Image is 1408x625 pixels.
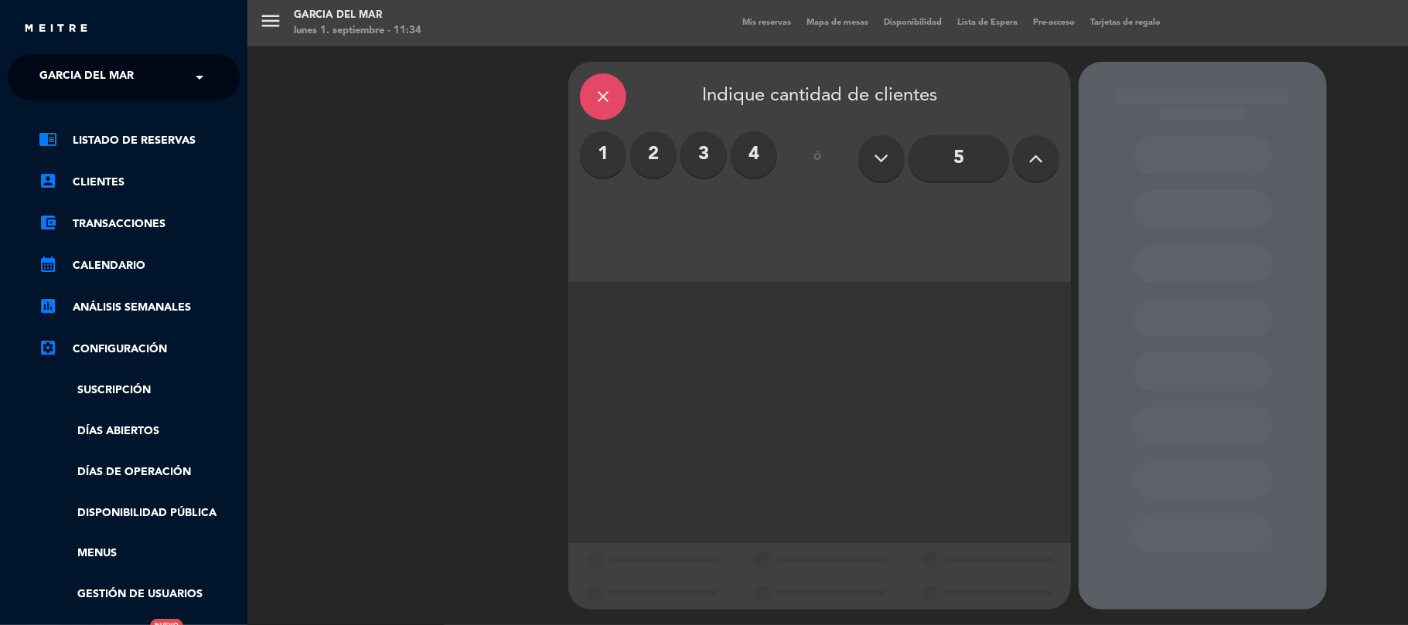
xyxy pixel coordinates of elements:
i: chrome_reader_mode [39,130,57,148]
i: account_balance_wallet [39,213,57,232]
a: Gestión de usuarios [39,586,240,603]
a: Configuración [39,340,240,358]
i: assessment [39,297,57,315]
img: MEITRE [23,23,89,35]
a: account_balance_walletTransacciones [39,215,240,233]
i: settings_applications [39,338,57,357]
a: chrome_reader_modeListado de Reservas [39,131,240,150]
i: account_box [39,172,57,190]
a: account_boxClientes [39,173,240,192]
a: Disponibilidad pública [39,504,240,522]
a: Días de Operación [39,464,240,481]
a: Días abiertos [39,423,240,440]
a: calendar_monthCalendario [39,256,240,275]
i: calendar_month [39,255,57,273]
span: Garcia del Mar [39,61,134,93]
a: assessmentANÁLISIS SEMANALES [39,298,240,317]
a: Menus [39,545,240,562]
a: Suscripción [39,382,240,399]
